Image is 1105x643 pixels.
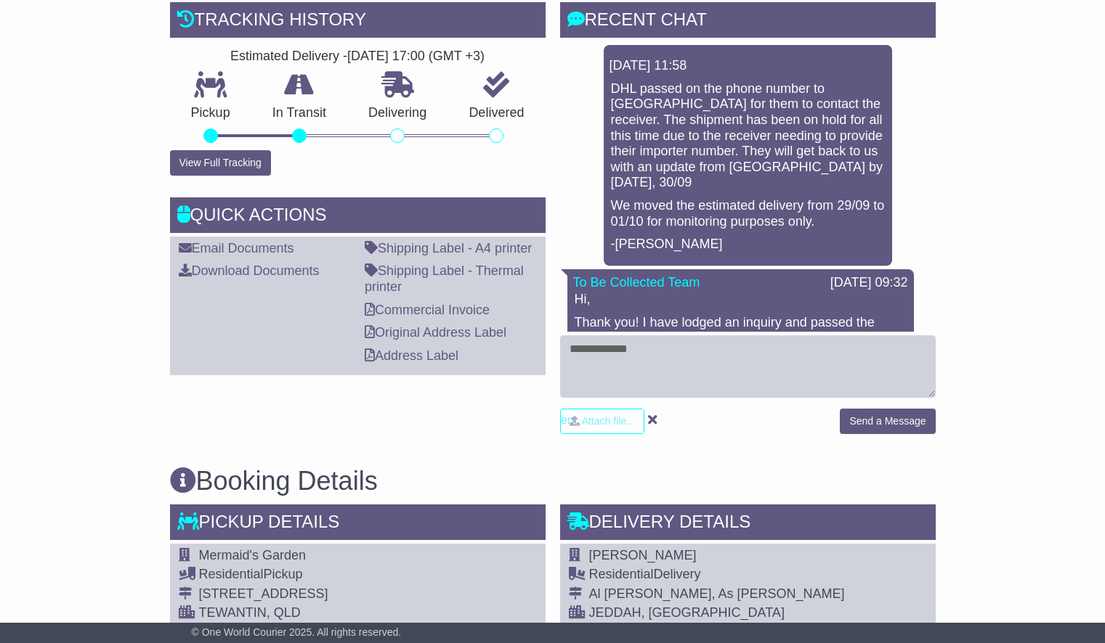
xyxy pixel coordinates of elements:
div: TEWANTIN, QLD [199,605,421,621]
div: Tracking history [170,2,546,41]
p: Pickup [170,105,251,121]
div: [DATE] 11:58 [610,58,886,74]
a: Download Documents [179,263,320,278]
span: [PERSON_NAME] [589,548,697,562]
span: © One World Courier 2025. All rights reserved. [192,626,402,638]
div: [STREET_ADDRESS] [199,586,421,602]
a: Shipping Label - Thermal printer [365,263,524,294]
span: Residential [589,567,654,581]
span: Mermaid's Garden [199,548,307,562]
a: Commercial Invoice [365,303,490,317]
a: Shipping Label - A4 printer [365,241,532,255]
p: We moved the estimated delivery from 29/09 to 01/10 for monitoring purposes only. [611,198,885,229]
button: View Full Tracking [170,150,271,176]
div: [DATE] 17:00 (GMT +3) [347,49,485,65]
p: DHL passed on the phone number to [GEOGRAPHIC_DATA] for them to contact the receiver. The shipmen... [611,81,885,191]
div: Pickup Details [170,504,546,544]
div: Estimated Delivery - [170,49,546,65]
a: Email Documents [179,241,294,255]
div: [DATE] 09:32 [830,275,908,291]
p: In Transit [251,105,347,121]
div: Delivery Details [560,504,936,544]
a: To Be Collected Team [573,275,700,290]
p: Hi, [575,292,907,308]
p: Thank you! I have lodged an inquiry and passed the information to DHL. [575,315,907,346]
p: Delivered [448,105,545,121]
div: RECENT CHAT [560,2,936,41]
div: JEDDAH, [GEOGRAPHIC_DATA] [589,605,845,621]
p: -[PERSON_NAME] [611,237,885,253]
div: Pickup [199,567,421,583]
div: Quick Actions [170,197,546,237]
button: Send a Message [840,409,935,434]
div: Al [PERSON_NAME], As [PERSON_NAME] [589,586,845,602]
a: Original Address Label [365,325,506,340]
span: Residential [199,567,264,581]
p: Delivering [347,105,448,121]
div: Delivery [589,567,845,583]
h3: Booking Details [170,467,936,496]
a: Address Label [365,348,458,363]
